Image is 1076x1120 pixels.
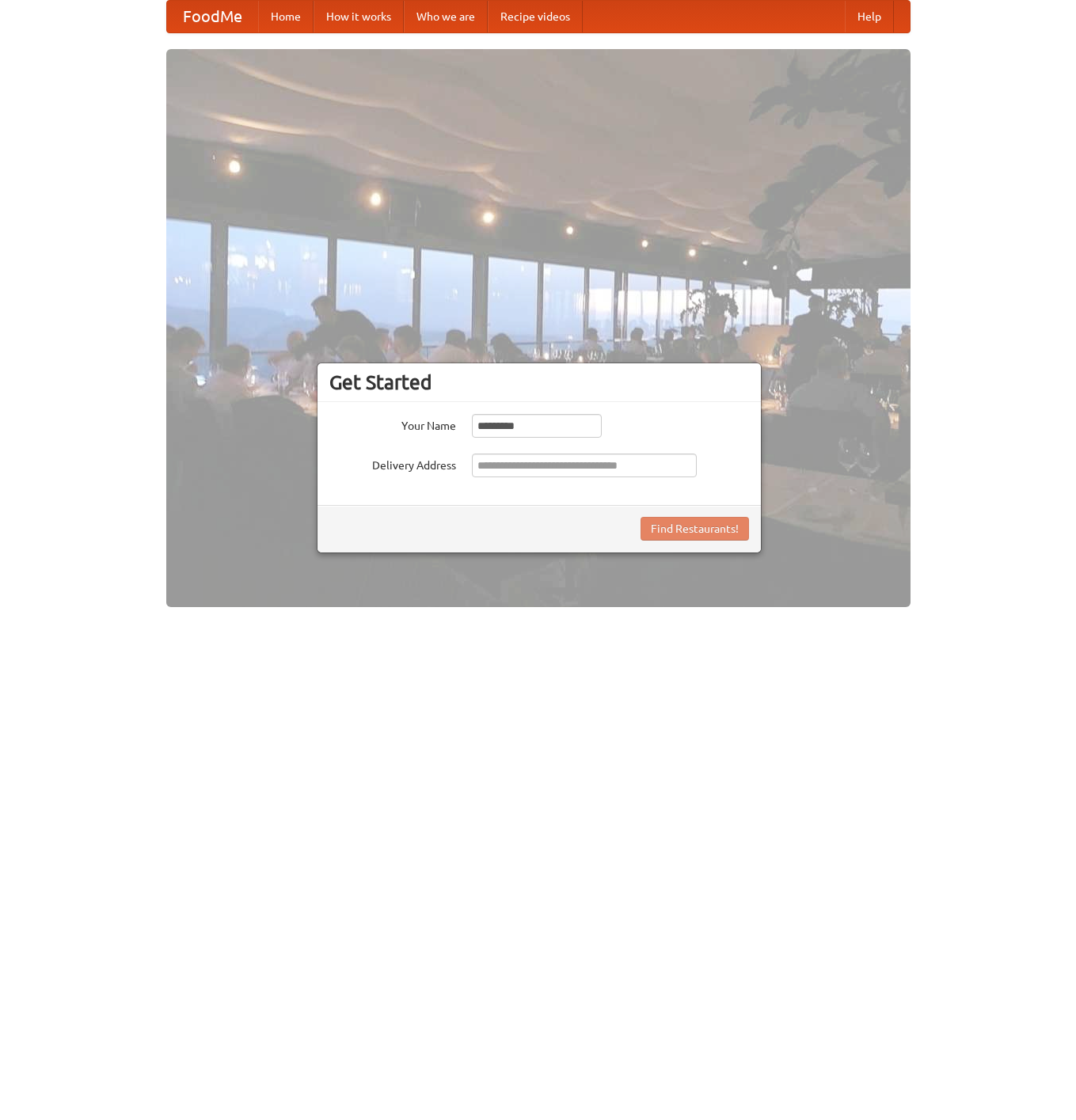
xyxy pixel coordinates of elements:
[329,370,749,394] h3: Get Started
[641,517,749,541] button: Find Restaurants!
[314,1,404,32] a: How it works
[329,414,456,434] label: Your Name
[329,454,456,473] label: Delivery Address
[404,1,488,32] a: Who we are
[167,1,258,32] a: FoodMe
[488,1,583,32] a: Recipe videos
[258,1,314,32] a: Home
[845,1,894,32] a: Help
